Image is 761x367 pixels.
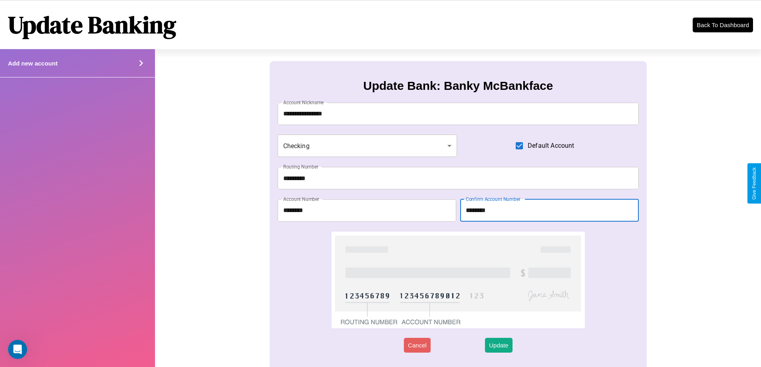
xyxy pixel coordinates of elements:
button: Back To Dashboard [693,18,753,32]
label: Routing Number [283,163,318,170]
label: Account Nickname [283,99,324,106]
h4: Add new account [8,60,58,67]
iframe: Intercom live chat [8,340,27,359]
label: Confirm Account Number [466,196,521,202]
div: Give Feedback [751,167,757,200]
h3: Update Bank: Banky McBankface [363,79,553,93]
button: Update [485,338,512,353]
div: Checking [278,135,457,157]
button: Cancel [404,338,431,353]
h1: Update Banking [8,8,176,41]
label: Account Number [283,196,319,202]
span: Default Account [528,141,574,151]
img: check [332,232,584,328]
